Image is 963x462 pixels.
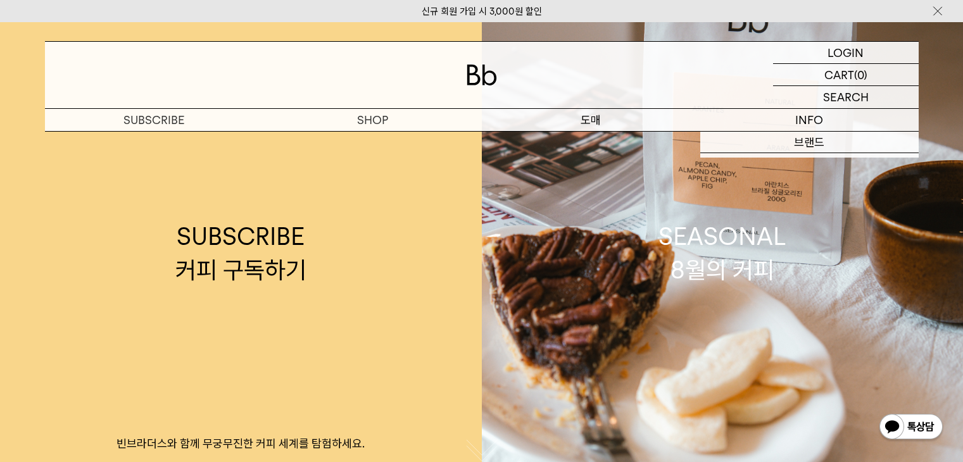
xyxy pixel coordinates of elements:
[773,42,919,64] a: LOGIN
[45,109,263,131] a: SUBSCRIBE
[263,109,482,131] a: SHOP
[482,132,700,153] a: 도매 서비스
[658,220,786,287] div: SEASONAL 8월의 커피
[878,413,944,443] img: 카카오톡 채널 1:1 채팅 버튼
[700,153,919,175] a: 커피위키
[824,64,854,85] p: CART
[700,132,919,153] a: 브랜드
[422,6,542,17] a: 신규 회원 가입 시 3,000원 할인
[467,65,497,85] img: 로고
[700,109,919,131] p: INFO
[854,64,867,85] p: (0)
[823,86,869,108] p: SEARCH
[482,109,700,131] p: 도매
[828,42,864,63] p: LOGIN
[175,220,306,287] div: SUBSCRIBE 커피 구독하기
[773,64,919,86] a: CART (0)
